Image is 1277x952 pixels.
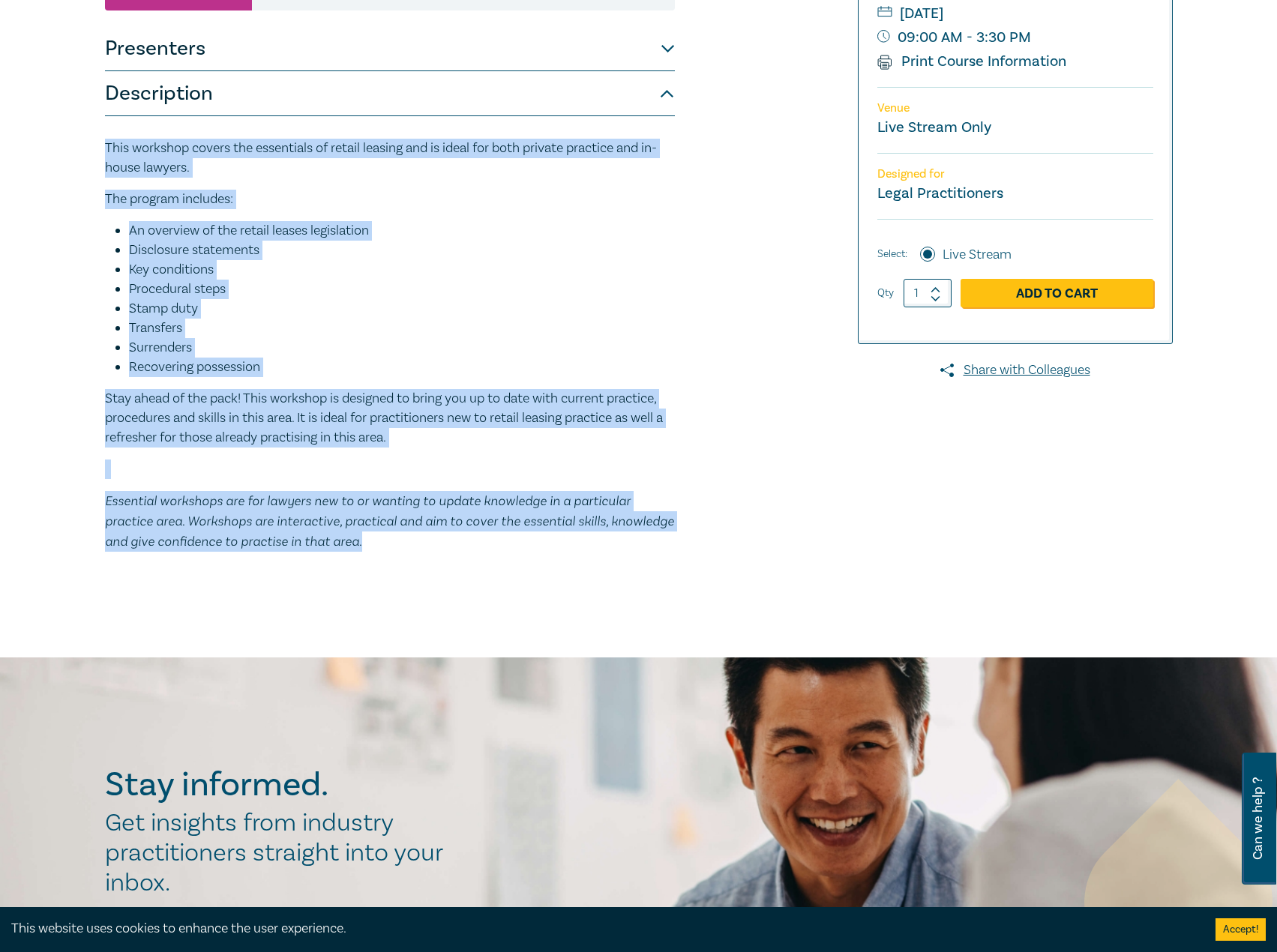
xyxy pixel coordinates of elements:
small: Legal Practitioners [877,184,1003,203]
span: Select: [877,246,907,262]
label: Qty [877,285,894,301]
li: Surrenders [129,338,675,358]
a: Share with Colleagues [858,361,1173,380]
p: Stay ahead of the pack! This workshop is designed to bring you up to date with current practice, ... [105,389,675,448]
a: Print Course Information [877,52,1067,71]
button: Description [105,71,675,116]
li: Stamp duty [129,299,675,319]
a: Add to Cart [961,279,1153,307]
p: Venue [877,101,1153,115]
a: Live Stream Only [877,118,991,137]
li: An overview of the retail leases legislation [129,221,675,241]
label: Live Stream [943,245,1012,265]
span: Can we help ? [1251,762,1265,876]
small: [DATE] [877,1,1153,25]
p: Designed for [877,167,1153,181]
small: 09:00 AM - 3:30 PM [877,25,1153,49]
button: Accept cookies [1216,918,1266,941]
h2: Get insights from industry practitioners straight into your inbox. [105,808,459,898]
li: Transfers [129,319,675,338]
input: 1 [904,279,952,307]
h2: Stay informed. [105,765,459,804]
li: Recovering possession [129,358,675,377]
li: Key conditions [129,260,675,280]
em: Essential workshops are for lawyers new to or wanting to update knowledge in a particular practic... [105,492,674,549]
div: This website uses cookies to enhance the user experience. [11,919,1193,939]
p: This workshop covers the essentials of retail leasing and is ideal for both private practice and ... [105,139,675,178]
button: Presenters [105,26,675,71]
p: The program includes: [105,190,675,209]
li: Disclosure statements [129,241,675,260]
li: Procedural steps [129,280,675,299]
